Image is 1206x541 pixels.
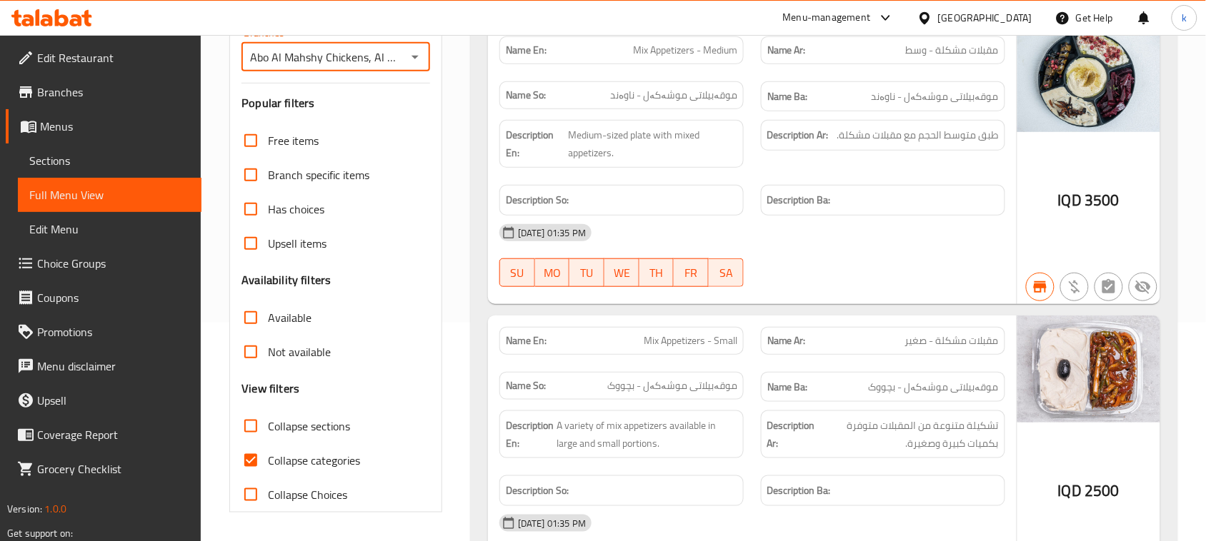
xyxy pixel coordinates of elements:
[644,333,737,348] span: Mix Appetizers - Small
[557,417,737,452] span: A variety of mix appetizers available in large and small portions.
[268,486,347,503] span: Collapse Choices
[818,417,999,452] span: تشكيلة متنوعة من المقبلات متوفرة بكميات كبيرة وصغيرة.
[645,263,669,283] span: TH
[6,109,201,143] a: Menus
[241,95,430,111] h3: Popular filters
[7,500,42,518] span: Version:
[6,349,201,383] a: Menu disclaimer
[610,263,634,283] span: WE
[512,226,592,240] span: [DATE] 01:35 PM
[569,258,604,287] button: TU
[241,272,331,288] h3: Availability filters
[506,88,546,103] strong: Name So:
[37,84,190,101] span: Branches
[679,263,703,283] span: FR
[6,452,201,486] a: Grocery Checklist
[268,309,312,326] span: Available
[767,43,806,58] strong: Name Ar:
[1017,315,1160,423] img: %D9%85%D9%82%D8%A8%D9%84%D8%A7%D8%AA_%D8%B5%D8%BA%D9%8A%D8%B1638030794665351270.jpg
[674,258,709,287] button: FR
[1017,25,1160,132] img: %D9%85%D9%82%D8%A8%D9%84%D8%A7%D8%AA_%D9%88%D8%B3%D8%B7638030794628857057.jpg
[905,333,999,348] span: مقبلات مشكلة - صغير
[872,88,999,106] span: موقەبیلاتی موشەکەل - ناوەند
[569,126,737,161] span: Medium-sized plate with mixed appetizers.
[767,126,829,144] strong: Description Ar:
[541,263,564,283] span: MO
[506,482,569,500] strong: Description So:
[767,88,808,106] strong: Name Ba:
[29,186,190,203] span: Full Menu View
[6,383,201,418] a: Upsell
[607,378,737,393] span: موقەبیلاتی موشەکەل - بچووک
[767,482,831,500] strong: Description Ba:
[18,178,201,212] a: Full Menu View
[37,358,190,375] span: Menu disclaimer
[37,392,190,409] span: Upsell
[837,126,999,144] span: طبق متوسط الحجم مع مقبلات مشكلة.
[535,258,570,287] button: MO
[268,343,331,360] span: Not available
[767,417,815,452] strong: Description Ar:
[268,418,350,435] span: Collapse sections
[1058,477,1082,505] span: IQD
[268,132,319,149] span: Free items
[44,500,66,518] span: 1.0.0
[1085,186,1120,214] span: 3500
[639,258,674,287] button: TH
[405,47,425,67] button: Open
[1182,10,1187,26] span: k
[6,418,201,452] a: Coverage Report
[29,152,190,169] span: Sections
[37,289,190,306] span: Coupons
[714,263,738,283] span: SA
[783,9,871,26] div: Menu-management
[268,235,327,252] span: Upsell items
[1060,273,1089,301] button: Purchased item
[938,10,1032,26] div: [GEOGRAPHIC_DATA]
[506,417,554,452] strong: Description En:
[633,43,737,58] span: Mix Appetizers - Medium
[506,126,566,161] strong: Description En:
[767,191,831,209] strong: Description Ba:
[268,201,324,218] span: Has choices
[37,460,190,477] span: Grocery Checklist
[506,333,547,348] strong: Name En:
[499,258,535,287] button: SU
[506,191,569,209] strong: Description So:
[18,143,201,178] a: Sections
[1095,273,1123,301] button: Not has choices
[1085,477,1120,505] span: 2500
[610,88,737,103] span: موقەبیلاتی موشەکەل - ناوەند
[29,221,190,238] span: Edit Menu
[241,380,299,397] h3: View filters
[6,280,201,315] a: Coupons
[1026,273,1055,301] button: Branch specific item
[6,315,201,349] a: Promotions
[6,246,201,280] a: Choice Groups
[767,378,808,396] strong: Name Ba:
[37,255,190,272] span: Choice Groups
[40,118,190,135] span: Menus
[506,43,547,58] strong: Name En:
[709,258,744,287] button: SA
[1058,186,1082,214] span: IQD
[268,166,369,183] span: Branch specific items
[37,426,190,443] span: Coverage Report
[37,323,190,340] span: Promotions
[6,75,201,109] a: Branches
[506,378,546,393] strong: Name So:
[767,333,806,348] strong: Name Ar:
[1129,273,1157,301] button: Not available
[37,49,190,66] span: Edit Restaurant
[512,517,592,530] span: [DATE] 01:35 PM
[906,43,999,58] span: مقبلات مشكلة - وسط
[268,452,360,469] span: Collapse categories
[18,212,201,246] a: Edit Menu
[506,263,529,283] span: SU
[869,378,999,396] span: موقەبیلاتی موشەکەل - بچووک
[575,263,599,283] span: TU
[6,41,201,75] a: Edit Restaurant
[604,258,639,287] button: WE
